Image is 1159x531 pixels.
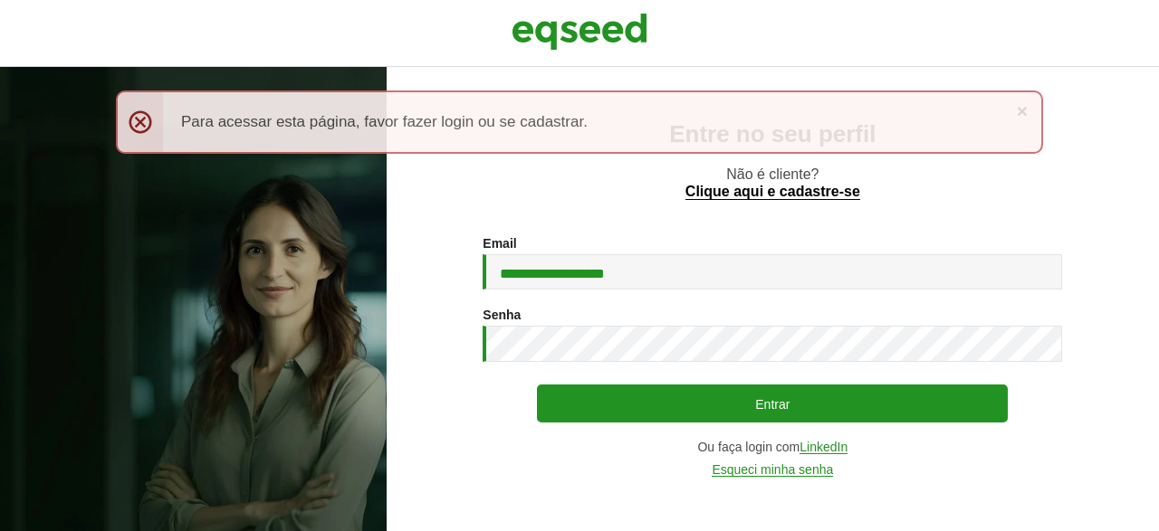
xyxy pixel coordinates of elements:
[537,384,1008,422] button: Entrar
[1017,101,1028,120] a: ×
[423,166,1123,200] p: Não é cliente?
[712,463,833,477] a: Esqueci minha senha
[512,9,647,54] img: EqSeed Logo
[800,441,848,454] a: LinkedIn
[685,185,860,200] a: Clique aqui e cadastre-se
[483,237,516,250] label: Email
[483,441,1062,454] div: Ou faça login com
[116,90,1043,154] div: Para acessar esta página, favor fazer login ou se cadastrar.
[483,308,521,321] label: Senha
